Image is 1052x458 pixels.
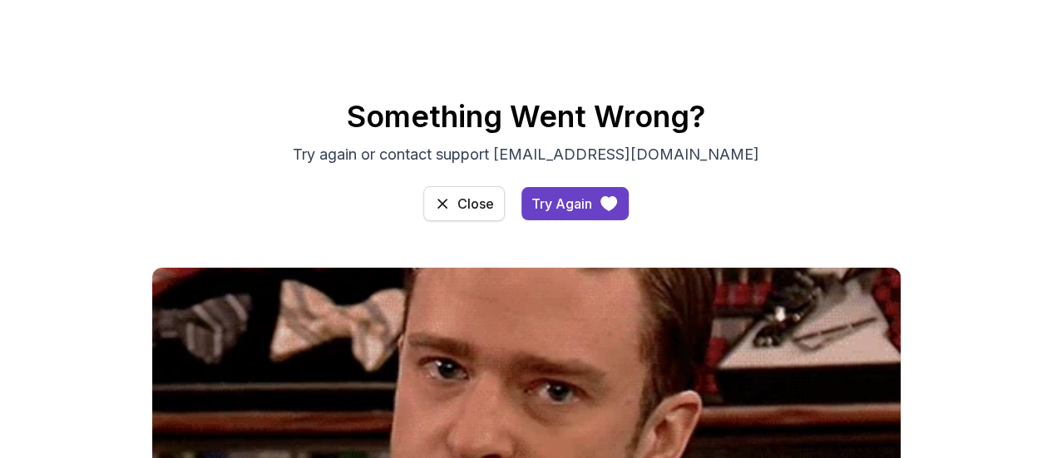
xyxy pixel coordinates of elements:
[247,143,806,166] p: Try again or contact support [EMAIL_ADDRESS][DOMAIN_NAME]
[521,187,629,220] a: access-dashboard
[521,187,629,220] button: Try Again
[531,194,592,214] div: Try Again
[8,100,1044,133] h2: Something Went Wrong?
[423,186,505,221] a: access-dashboard
[457,194,494,214] div: Close
[423,186,505,221] button: Close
